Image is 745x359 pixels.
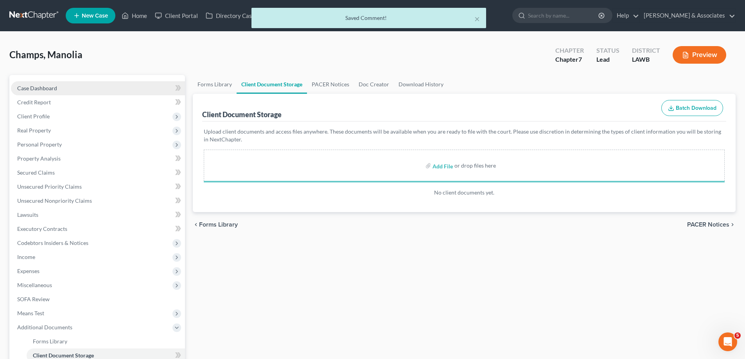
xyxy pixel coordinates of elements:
[17,296,50,302] span: SOFA Review
[11,208,185,222] a: Lawsuits
[632,55,660,64] div: LAWB
[11,292,185,306] a: SOFA Review
[17,268,39,274] span: Expenses
[17,254,35,260] span: Income
[11,81,185,95] a: Case Dashboard
[17,85,57,91] span: Case Dashboard
[33,338,67,345] span: Forms Library
[632,46,660,55] div: District
[9,49,83,60] span: Champs, Manolia
[307,75,354,94] a: PACER Notices
[718,332,737,351] iframe: Intercom live chat
[578,55,582,63] span: 7
[17,239,88,246] span: Codebtors Insiders & Notices
[11,180,185,194] a: Unsecured Priority Claims
[193,75,237,94] a: Forms Library
[27,334,185,348] a: Forms Library
[454,162,496,170] div: or drop files here
[17,99,51,105] span: Credit Report
[204,189,725,196] p: No client documents yet.
[193,221,199,228] i: chevron_left
[687,221,736,228] button: PACER Notices chevron_right
[33,352,94,359] span: Client Document Storage
[17,225,67,232] span: Executory Contracts
[237,75,307,94] a: Client Document Storage
[11,222,185,236] a: Executory Contracts
[17,141,62,148] span: Personal Property
[17,155,61,162] span: Property Analysis
[11,194,185,208] a: Unsecured Nonpriority Claims
[17,197,92,204] span: Unsecured Nonpriority Claims
[17,310,44,316] span: Means Test
[474,14,480,23] button: ×
[596,46,619,55] div: Status
[11,166,185,180] a: Secured Claims
[676,105,716,111] span: Batch Download
[729,221,736,228] i: chevron_right
[596,55,619,64] div: Lead
[687,221,729,228] span: PACER Notices
[354,75,394,94] a: Doc Creator
[661,100,723,116] button: Batch Download
[17,183,82,190] span: Unsecured Priority Claims
[11,95,185,109] a: Credit Report
[17,324,72,330] span: Additional Documents
[193,221,238,228] button: chevron_left Forms Library
[17,127,51,134] span: Real Property
[555,55,584,64] div: Chapter
[199,221,238,228] span: Forms Library
[394,75,448,94] a: Download History
[17,169,55,176] span: Secured Claims
[673,46,726,64] button: Preview
[11,152,185,166] a: Property Analysis
[17,211,38,218] span: Lawsuits
[204,128,725,143] p: Upload client documents and access files anywhere. These documents will be available when you are...
[734,332,741,339] span: 5
[202,110,282,119] div: Client Document Storage
[258,14,480,22] div: Saved Comment!
[555,46,584,55] div: Chapter
[17,282,52,288] span: Miscellaneous
[17,113,50,120] span: Client Profile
